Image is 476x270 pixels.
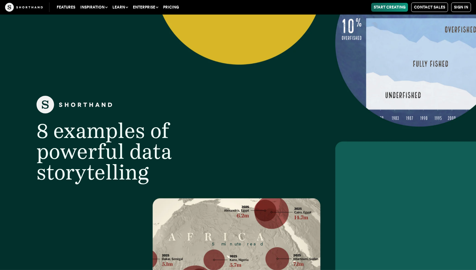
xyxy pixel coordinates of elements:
[451,3,471,12] a: Sign in
[411,3,448,12] a: Contact Sales
[78,3,110,12] button: Inspiration
[371,3,408,12] a: Start Creating
[37,118,172,185] span: 8 examples of powerful data storytelling
[110,3,130,12] button: Learn
[130,3,161,12] button: Enterprise
[5,3,43,12] img: The Craft
[161,3,181,12] a: Pricing
[212,241,264,246] span: 5 minute read
[54,3,78,12] a: Features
